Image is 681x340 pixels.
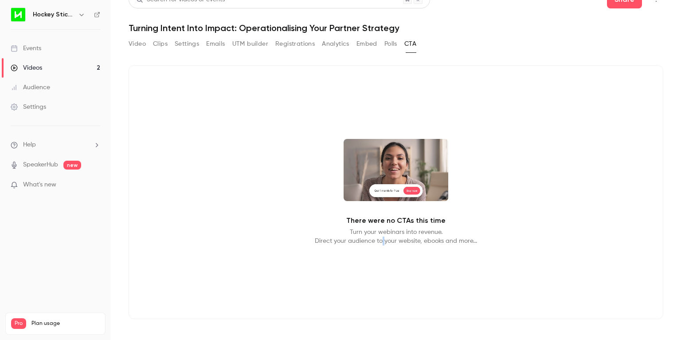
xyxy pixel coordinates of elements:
[275,37,315,51] button: Registrations
[129,23,663,33] h1: Turning Intent Into Impact: Operationalising Your Partner Strategy
[404,37,416,51] button: CTA
[322,37,349,51] button: Analytics
[232,37,268,51] button: UTM builder
[384,37,397,51] button: Polls
[63,161,81,170] span: new
[23,160,58,170] a: SpeakerHub
[11,8,25,22] img: Hockey Stick Advisory
[11,44,41,53] div: Events
[11,63,42,72] div: Videos
[315,228,477,245] p: Turn your webinars into revenue. Direct your audience to your website, ebooks and more...
[175,37,199,51] button: Settings
[11,83,50,92] div: Audience
[356,37,377,51] button: Embed
[11,140,100,150] li: help-dropdown-opener
[11,103,46,111] div: Settings
[23,180,56,190] span: What's new
[11,318,26,329] span: Pro
[206,37,225,51] button: Emails
[153,37,168,51] button: Clips
[129,37,146,51] button: Video
[346,215,446,226] p: There were no CTAs this time
[33,10,74,19] h6: Hockey Stick Advisory
[23,140,36,150] span: Help
[31,320,100,327] span: Plan usage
